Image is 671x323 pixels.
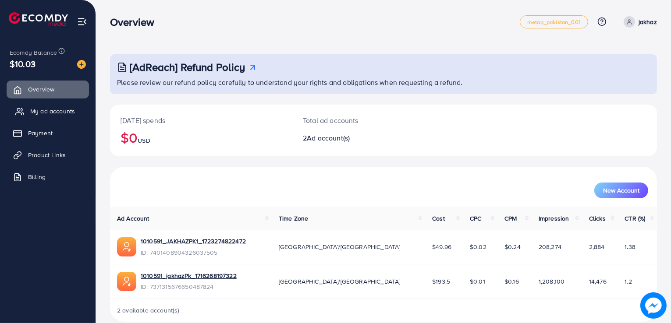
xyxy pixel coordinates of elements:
p: [DATE] spends [121,115,282,126]
span: metap_pakistan_001 [527,19,581,25]
span: My ad accounts [30,107,75,116]
span: ID: 7371315676650487824 [141,282,237,291]
span: Payment [28,129,53,137]
span: Overview [28,85,54,94]
a: 1010591_jakhazPk_1716268197322 [141,271,237,280]
button: New Account [594,183,648,198]
span: 208,274 [539,242,561,251]
span: Ecomdy Balance [10,48,57,57]
span: 2,884 [589,242,605,251]
a: Overview [7,81,89,98]
span: CTR (%) [625,214,645,223]
img: menu [77,17,87,27]
h3: Overview [110,16,161,28]
img: ic-ads-acc.e4c84228.svg [117,237,136,256]
p: jakhaz [639,17,657,27]
span: Ad Account [117,214,149,223]
img: logo [9,12,68,26]
h3: [AdReach] Refund Policy [130,61,245,74]
span: Time Zone [279,214,308,223]
h2: 2 [303,134,419,142]
span: New Account [603,187,639,193]
a: My ad accounts [7,102,89,120]
span: 1.2 [625,277,632,286]
span: [GEOGRAPHIC_DATA]/[GEOGRAPHIC_DATA] [279,277,401,286]
span: $49.96 [432,242,451,251]
span: Impression [539,214,569,223]
span: Product Links [28,151,66,159]
img: image [77,60,86,69]
a: 1010591_JAKHAZPK1_1723274822472 [141,237,246,246]
img: image [640,292,667,319]
a: Billing [7,168,89,186]
span: $0.02 [470,242,486,251]
span: [GEOGRAPHIC_DATA]/[GEOGRAPHIC_DATA] [279,242,401,251]
p: Total ad accounts [303,115,419,126]
span: 2 available account(s) [117,306,180,315]
span: $0.24 [504,242,521,251]
span: CPC [470,214,481,223]
span: Billing [28,172,46,181]
span: $193.5 [432,277,450,286]
a: metap_pakistan_001 [520,15,588,28]
span: 1.38 [625,242,635,251]
span: 14,476 [589,277,607,286]
span: Ad account(s) [307,133,350,143]
p: Please review our refund policy carefully to understand your rights and obligations when requesti... [117,77,652,88]
span: $0.16 [504,277,519,286]
a: Product Links [7,146,89,164]
a: Payment [7,124,89,142]
span: $10.03 [10,57,36,70]
a: jakhaz [620,16,657,28]
span: ID: 7401408904326037505 [141,248,246,257]
span: $0.01 [470,277,485,286]
span: CPM [504,214,517,223]
span: Clicks [589,214,606,223]
h2: $0 [121,129,282,146]
span: Cost [432,214,445,223]
span: 1,208,100 [539,277,564,286]
img: ic-ads-acc.e4c84228.svg [117,272,136,291]
span: USD [138,136,150,145]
